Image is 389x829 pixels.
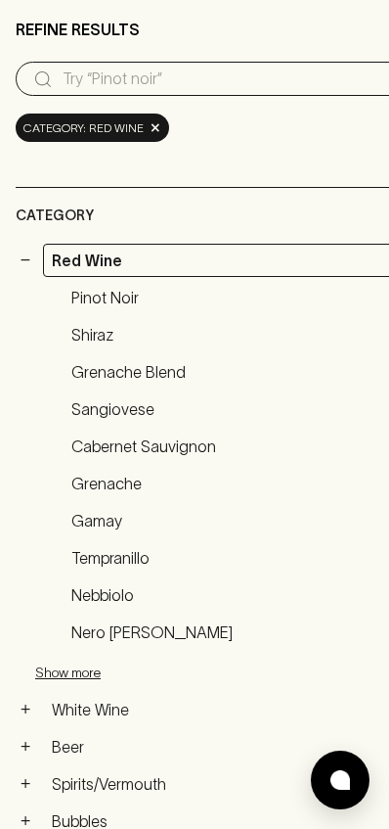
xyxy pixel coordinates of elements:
[330,770,350,790] img: bubble-icon
[35,653,291,693] button: Show more
[16,18,140,41] p: Refine Results
[23,118,144,138] span: Category: red wine
[16,774,35,794] button: +
[150,117,161,138] span: ×
[16,737,35,757] button: +
[16,204,94,228] span: Category
[16,700,35,719] button: +
[16,251,35,270] button: −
